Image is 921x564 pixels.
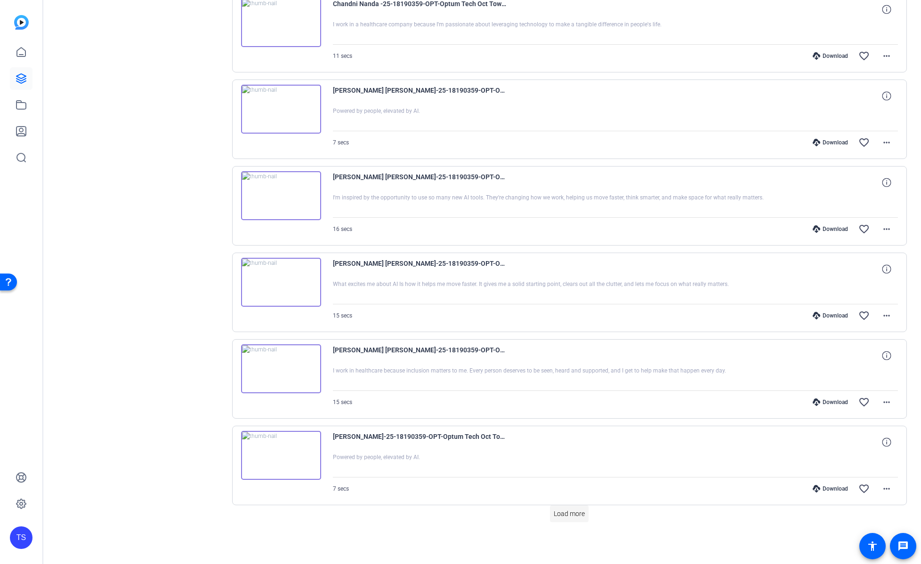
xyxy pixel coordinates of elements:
img: thumb-nail [241,258,321,307]
mat-icon: favorite_border [858,50,870,62]
img: thumb-nail [241,431,321,480]
div: Download [808,312,853,319]
div: Download [808,485,853,493]
button: Load more [550,505,589,522]
div: TS [10,526,32,549]
mat-icon: more_horiz [881,310,892,321]
img: thumb-nail [241,344,321,393]
img: thumb-nail [241,85,321,134]
span: [PERSON_NAME]-25-18190359-OPT-Optum Tech Oct Town Hall-25-18190359-OPT-Optum Tech Oct Town Hall r... [333,431,507,453]
div: Download [808,225,853,233]
mat-icon: favorite_border [858,223,870,235]
mat-icon: more_horiz [881,397,892,408]
mat-icon: more_horiz [881,223,892,235]
span: [PERSON_NAME] [PERSON_NAME]-25-18190359-OPT-Optum Tech Oct [GEOGRAPHIC_DATA]-25-18190359-OPT-Optu... [333,258,507,280]
mat-icon: favorite_border [858,310,870,321]
span: [PERSON_NAME] [PERSON_NAME]-25-18190359-OPT-Optum Tech Oct [GEOGRAPHIC_DATA]-25-18190359-OPT-Optu... [333,171,507,194]
mat-icon: message [897,540,909,552]
img: blue-gradient.svg [14,15,29,30]
span: 11 secs [333,53,352,59]
span: [PERSON_NAME] [PERSON_NAME]-25-18190359-OPT-Optum Tech Oct Town Hall-25-18190359-OPT-Optum Tech O... [333,85,507,107]
span: Load more [554,509,585,519]
span: 16 secs [333,226,352,232]
mat-icon: more_horiz [881,137,892,148]
mat-icon: favorite_border [858,483,870,494]
span: 7 secs [333,485,349,492]
mat-icon: more_horiz [881,50,892,62]
div: Download [808,139,853,146]
span: 15 secs [333,399,352,405]
img: thumb-nail [241,171,321,220]
mat-icon: accessibility [867,540,878,552]
span: [PERSON_NAME] [PERSON_NAME]-25-18190359-OPT-Optum Tech Oct Town Hall-25-18190359-OPT-Optum Tech O... [333,344,507,367]
div: Download [808,398,853,406]
span: 15 secs [333,312,352,319]
div: Download [808,52,853,60]
mat-icon: favorite_border [858,397,870,408]
mat-icon: more_horiz [881,483,892,494]
mat-icon: favorite_border [858,137,870,148]
span: 7 secs [333,139,349,146]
